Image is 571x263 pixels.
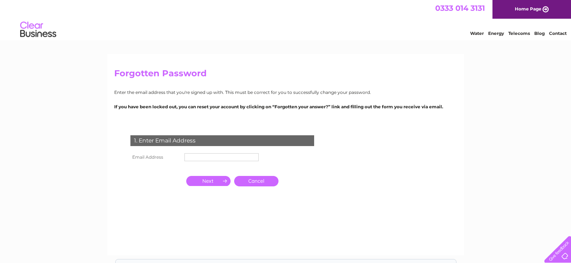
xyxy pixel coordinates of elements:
a: Cancel [234,176,278,186]
div: Clear Business is a trading name of Verastar Limited (registered in [GEOGRAPHIC_DATA] No. 3667643... [116,4,456,35]
a: Blog [534,31,545,36]
a: Telecoms [508,31,530,36]
a: Water [470,31,484,36]
a: Energy [488,31,504,36]
img: logo.png [20,19,57,41]
a: Contact [549,31,567,36]
p: Enter the email address that you're signed up with. This must be correct for you to successfully ... [114,89,457,96]
p: If you have been locked out, you can reset your account by clicking on “Forgotten your answer?” l... [114,103,457,110]
th: Email Address [129,151,183,163]
a: 0333 014 3131 [435,4,485,13]
h2: Forgotten Password [114,68,457,82]
div: 1. Enter Email Address [130,135,314,146]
